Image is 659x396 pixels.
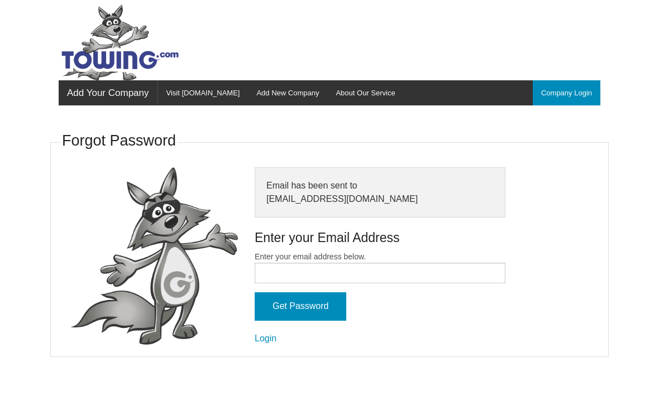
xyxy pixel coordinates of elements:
a: Company Login [533,80,600,105]
img: fox-Presenting.png [70,167,238,345]
a: Visit [DOMAIN_NAME] [158,80,249,105]
input: Get Password [255,292,346,321]
h4: Enter your Email Address [255,229,505,247]
h3: Forgot Password [62,131,176,152]
a: About Our Service [327,80,403,105]
a: Login [255,334,276,343]
a: Add New Company [248,80,327,105]
div: Email has been sent to [EMAIL_ADDRESS][DOMAIN_NAME] [255,167,505,218]
a: Add Your Company [59,80,157,105]
input: Enter your email address below. [255,263,505,283]
img: Towing.com Logo [59,4,182,80]
label: Enter your email address below. [255,251,505,283]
